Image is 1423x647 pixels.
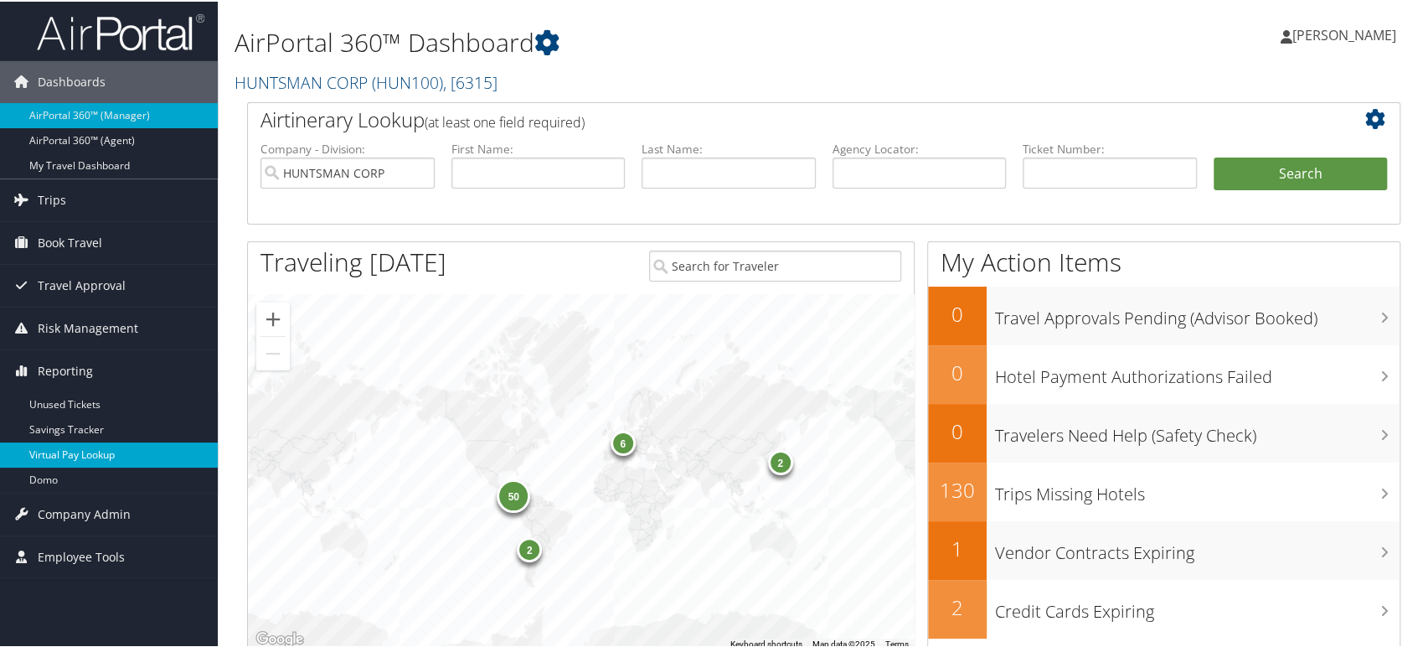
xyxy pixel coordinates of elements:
[38,535,125,577] span: Employee Tools
[38,349,93,391] span: Reporting
[995,355,1400,387] h3: Hotel Payment Authorizations Failed
[38,306,138,348] span: Risk Management
[928,298,987,327] h2: 0
[995,414,1400,446] h3: Travelers Need Help (Safety Check)
[260,139,435,156] label: Company - Division:
[518,536,543,561] div: 2
[38,220,102,262] span: Book Travel
[928,520,1400,578] a: 1Vendor Contracts Expiring
[38,492,131,534] span: Company Admin
[928,474,987,503] h2: 130
[1281,8,1413,59] a: [PERSON_NAME]
[256,335,290,369] button: Zoom out
[642,139,816,156] label: Last Name:
[611,429,636,454] div: 6
[833,139,1007,156] label: Agency Locator:
[235,70,498,92] a: HUNTSMAN CORP
[768,448,793,474] div: 2
[928,578,1400,637] a: 2Credit Cards Expiring
[451,139,626,156] label: First Name:
[812,638,875,647] span: Map data ©2025
[38,60,106,101] span: Dashboards
[372,70,443,92] span: ( HUN100 )
[995,531,1400,563] h3: Vendor Contracts Expiring
[885,638,909,647] a: Terms (opens in new tab)
[995,590,1400,622] h3: Credit Cards Expiring
[37,11,204,50] img: airportal-logo.png
[260,243,446,278] h1: Traveling [DATE]
[1292,24,1396,43] span: [PERSON_NAME]
[1023,139,1197,156] label: Ticket Number:
[256,301,290,334] button: Zoom in
[928,243,1400,278] h1: My Action Items
[38,178,66,220] span: Trips
[235,23,1020,59] h1: AirPortal 360™ Dashboard
[928,461,1400,520] a: 130Trips Missing Hotels
[995,297,1400,329] h3: Travel Approvals Pending (Advisor Booked)
[928,533,987,562] h2: 1
[649,249,901,280] input: Search for Traveler
[260,104,1291,132] h2: Airtinerary Lookup
[928,402,1400,461] a: 0Travelers Need Help (Safety Check)
[498,477,531,510] div: 50
[928,416,987,444] h2: 0
[928,592,987,620] h2: 2
[443,70,498,92] span: , [ 6315 ]
[425,111,585,130] span: (at least one field required)
[995,473,1400,505] h3: Trips Missing Hotels
[928,285,1400,344] a: 0Travel Approvals Pending (Advisor Booked)
[38,263,126,305] span: Travel Approval
[1214,156,1388,189] button: Search
[928,357,987,386] h2: 0
[928,344,1400,402] a: 0Hotel Payment Authorizations Failed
